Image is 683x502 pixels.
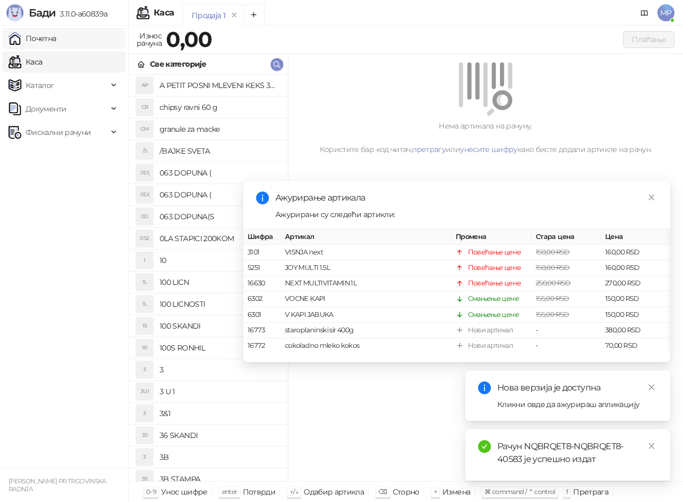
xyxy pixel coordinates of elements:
td: JOY MULTI 1.5L [281,260,451,276]
img: Logo [6,4,23,21]
h4: 3B STAMPA [160,471,279,488]
a: Close [646,381,657,393]
div: 0S2 [136,230,153,247]
span: + [434,488,437,496]
span: Фискални рачуни [26,122,91,143]
th: Артикал [281,229,451,245]
div: 1L [136,296,153,313]
span: ⌫ [378,488,387,496]
div: Кликни овде да ажурираш апликацију [497,399,657,410]
span: MP [657,4,674,21]
div: Нови артикал [468,340,513,351]
span: ↑/↓ [290,488,298,496]
span: 155,00 RSD [536,294,569,302]
div: 0D( [136,186,153,203]
h4: 10 [160,252,279,269]
td: staroplaninski sir 400g [281,323,451,338]
a: унесите шифру [460,145,518,154]
a: претрагу [412,145,446,154]
div: Претрага [573,485,608,499]
a: Документација [636,4,653,21]
small: [PERSON_NAME] PR TRGOVINSKA RADNJA [9,477,106,493]
span: 150,00 RSD [536,248,570,256]
span: close [648,442,655,450]
h4: 0LA STAPICI 200KOM [160,230,279,247]
span: 155,00 RSD [536,310,569,318]
div: Унос шифре [161,485,208,499]
h4: 063 DOPUNA ( [160,164,279,181]
h4: 3B [160,449,279,466]
td: NEXT MULTIVITAMIN 1L [281,276,451,291]
div: Повећање цене [468,278,521,289]
td: 5251 [243,260,281,276]
div: 3U1 [136,383,153,400]
div: 1S [136,317,153,334]
div: Каса [154,9,174,17]
span: ⌘ command / ⌃ control [485,488,555,496]
span: 0-9 [146,488,156,496]
div: Измена [442,485,470,499]
div: 1 [136,252,153,269]
span: info-circle [478,381,491,394]
th: Шифра [243,229,281,245]
div: Ажурирани су следећи артикли: [275,209,657,220]
div: 3 [136,405,153,422]
div: Повећање цене [468,262,521,273]
div: Износ рачуна [134,29,164,50]
div: Продаја 1 [192,10,225,21]
div: GM [136,121,153,138]
a: Почетна [9,28,57,49]
td: VISNJA next [281,245,451,260]
h4: chipsy ravni 60 g [160,99,279,116]
h4: granule za macke [160,121,279,138]
th: Стара цена [531,229,601,245]
h4: /BAJKE SVETA [160,142,279,160]
td: cokoladno mleko kokos [281,338,451,354]
div: Одабир артикла [304,485,364,499]
div: 0D [136,208,153,225]
h4: A PETIT POSNI MLEVENI KEKS 300G [160,77,279,94]
td: 6301 [243,307,281,323]
div: 1R [136,339,153,356]
div: grid [129,75,288,481]
a: Close [646,440,657,452]
div: 3S [136,471,153,488]
td: 6302 [243,291,281,307]
span: 3.11.0-a60839a [55,9,107,19]
h4: 3&1 [160,405,279,422]
div: Сторно [393,485,419,499]
span: close [648,194,655,201]
th: Цена [601,229,670,245]
h4: 100 SKANDI [160,317,279,334]
strong: 0,00 [166,26,212,52]
button: Плаћање [623,31,674,48]
span: Документи [26,98,66,119]
div: Нови артикал [468,325,513,336]
td: 150,00 RSD [601,307,670,323]
td: 380,00 RSD [601,323,670,338]
div: AP [136,77,153,94]
span: f [566,488,568,496]
div: 3S [136,427,153,444]
div: Повећање цене [468,247,521,258]
div: 1L [136,274,153,291]
a: Каса [9,51,42,73]
div: /S [136,142,153,160]
td: - [531,338,601,354]
div: Нова верзија је доступна [497,381,657,394]
h4: 3 [160,361,279,378]
h4: 100 LICN [160,274,279,291]
h4: 3 U 1 [160,383,279,400]
div: Смањење цене [468,309,519,320]
th: Промена [451,229,531,245]
div: Све категорије [150,58,206,70]
h4: 36 SKANDI [160,427,279,444]
div: Смањење цене [468,293,519,304]
span: 250,00 RSD [536,279,571,287]
div: CR [136,99,153,116]
td: 70,00 RSD [601,338,670,354]
td: 270,00 RSD [601,276,670,291]
a: Close [646,192,657,203]
div: Ажурирање артикала [275,192,657,204]
button: Add tab [243,4,265,26]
